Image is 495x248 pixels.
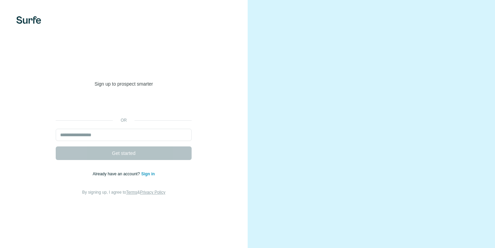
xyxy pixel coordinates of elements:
[140,190,165,195] a: Privacy Policy
[93,172,141,176] span: Already have an account?
[141,172,155,176] a: Sign in
[56,52,192,79] h1: Welcome to [GEOGRAPHIC_DATA]
[16,16,41,24] img: Surfe's logo
[82,190,165,195] span: By signing up, I agree to &
[52,98,195,112] iframe: Sign in with Google Button
[56,81,192,87] p: Sign up to prospect smarter
[126,190,137,195] a: Terms
[113,117,135,123] p: or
